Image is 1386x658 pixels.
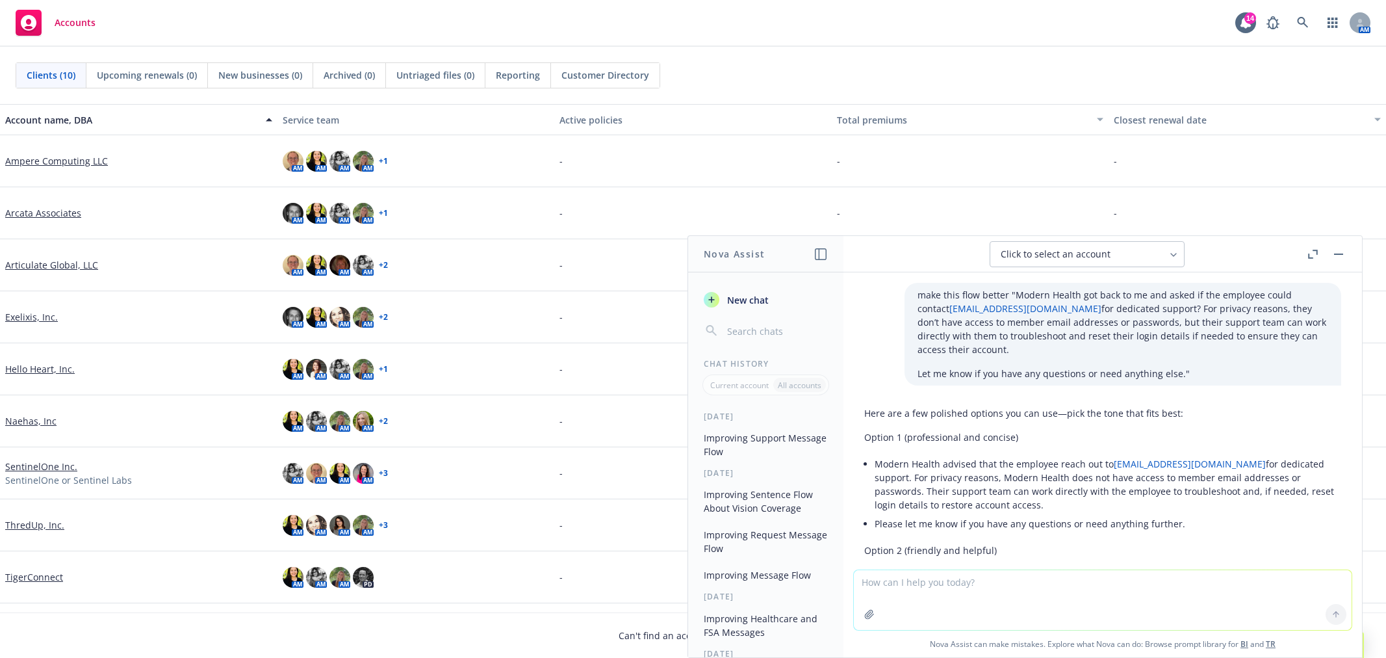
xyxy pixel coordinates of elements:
span: - [559,258,563,272]
span: Reporting [496,68,540,82]
div: [DATE] [688,467,843,479]
span: - [559,206,563,220]
img: photo [353,307,374,328]
span: - [837,154,840,168]
p: Let me know if you have any questions or need anything else." [918,367,1328,380]
img: photo [353,515,374,536]
button: New chat [699,288,833,311]
span: - [1114,154,1117,168]
img: photo [306,307,327,328]
span: Can't find an account? [619,629,768,642]
img: photo [306,411,327,432]
button: Improving Request Message Flow [699,524,833,559]
div: Account name, DBA [5,113,258,127]
img: photo [353,255,374,276]
span: - [559,414,563,428]
span: Clients (10) [27,68,75,82]
img: photo [353,411,374,432]
a: TR [1266,638,1276,650]
img: photo [329,567,350,588]
img: photo [329,515,350,536]
img: photo [283,203,303,224]
a: [EMAIL_ADDRESS][DOMAIN_NAME] [949,302,1101,315]
a: Articulate Global, LLC [5,258,98,272]
div: 14 [1244,12,1256,24]
a: + 1 [379,157,388,165]
span: Customer Directory [561,68,649,82]
span: - [559,518,563,532]
span: - [559,570,563,584]
span: Nova Assist can make mistakes. Explore what Nova can do: Browse prompt library for and [849,631,1357,657]
a: Exelixis, Inc. [5,310,58,324]
img: photo [306,463,327,484]
span: New chat [725,293,769,307]
img: photo [329,411,350,432]
a: + 1 [379,209,388,217]
img: photo [329,463,350,484]
a: BI [1240,638,1248,650]
div: [DATE] [688,411,843,422]
img: photo [353,151,374,172]
button: Improving Healthcare and FSA Messages [699,608,833,643]
a: Ampere Computing LLC [5,154,108,168]
img: photo [306,567,327,588]
div: Service team [283,113,550,127]
img: photo [306,151,327,172]
img: photo [283,255,303,276]
img: photo [329,203,350,224]
div: Closest renewal date [1114,113,1367,127]
li: Modern Health advised that the employee reach out to for dedicated support. For privacy reasons, ... [875,454,1341,514]
span: New businesses (0) [218,68,302,82]
a: Hello Heart, Inc. [5,362,75,376]
a: + 1 [379,365,388,373]
img: photo [353,203,374,224]
p: Option 2 (friendly and helpful) [864,544,1341,557]
a: + 2 [379,313,388,321]
span: - [559,466,563,480]
a: + 3 [379,521,388,529]
button: Improving Support Message Flow [699,427,833,462]
img: photo [283,515,303,536]
img: photo [329,151,350,172]
img: photo [306,203,327,224]
p: make this flow better "Modern Health got back to me and asked if the employee could contact for d... [918,288,1328,356]
div: Total premiums [837,113,1090,127]
img: photo [353,567,374,588]
a: TigerConnect [5,570,63,584]
img: photo [329,359,350,380]
div: Chat History [688,358,843,369]
img: photo [283,359,303,380]
span: Archived (0) [324,68,375,82]
a: + 2 [379,417,388,425]
li: Please let me know if you have any questions or need anything further. [875,514,1341,533]
h1: Nova Assist [704,247,765,261]
span: - [559,362,563,376]
img: photo [306,515,327,536]
span: Untriaged files (0) [396,68,474,82]
a: Accounts [10,5,101,41]
img: photo [329,307,350,328]
a: Report a Bug [1260,10,1286,36]
span: - [837,206,840,220]
button: Closest renewal date [1109,104,1386,135]
button: Total premiums [832,104,1109,135]
p: Current account [710,380,769,391]
img: photo [353,463,374,484]
a: + 3 [379,469,388,477]
button: Active policies [554,104,832,135]
img: photo [283,307,303,328]
p: All accounts [778,380,821,391]
img: photo [283,463,303,484]
p: Here are a few polished options you can use—pick the tone that fits best: [864,406,1341,420]
a: [EMAIL_ADDRESS][DOMAIN_NAME] [1114,458,1266,470]
input: Search chats [725,322,828,340]
a: ThredUp, Inc. [5,518,64,532]
a: + 2 [379,261,388,269]
img: photo [283,567,303,588]
span: Accounts [55,18,96,28]
span: SentinelOne or Sentinel Labs [5,473,132,487]
img: photo [353,359,374,380]
a: Switch app [1320,10,1346,36]
button: Improving Sentence Flow About Vision Coverage [699,484,833,519]
p: Option 1 (professional and concise) [864,430,1341,444]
